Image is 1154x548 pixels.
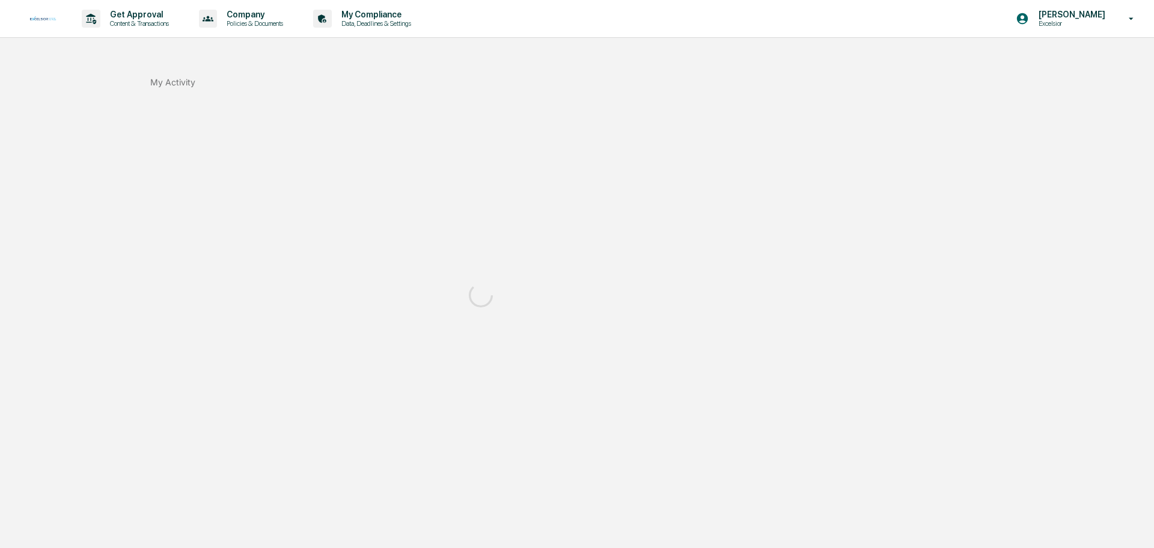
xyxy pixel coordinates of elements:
[332,19,417,28] p: Data, Deadlines & Settings
[29,16,58,21] img: logo
[1029,10,1111,19] p: [PERSON_NAME]
[332,10,417,19] p: My Compliance
[1029,19,1111,28] p: Excelsior
[217,10,289,19] p: Company
[100,19,175,28] p: Content & Transactions
[100,10,175,19] p: Get Approval
[217,19,289,28] p: Policies & Documents
[150,77,195,87] div: My Activity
